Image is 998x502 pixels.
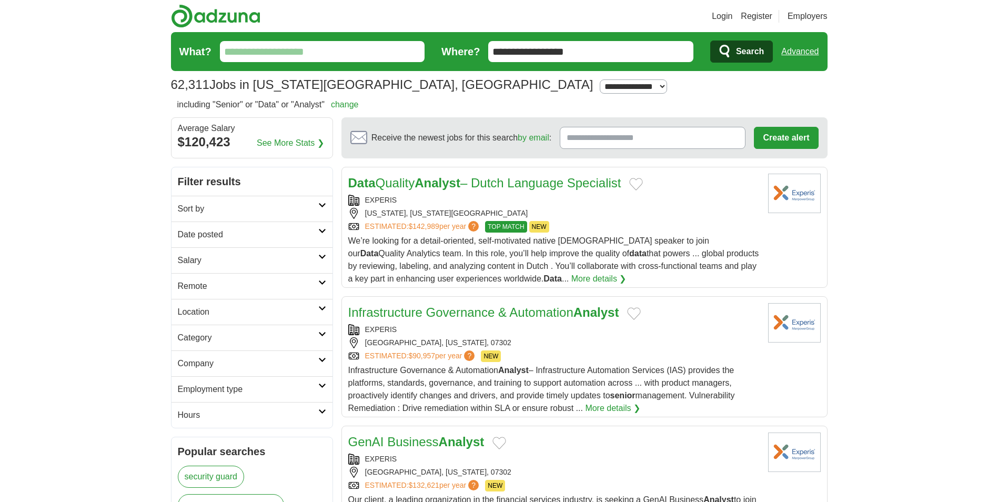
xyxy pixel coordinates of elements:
h2: Sort by [178,203,318,215]
span: ? [468,480,479,490]
span: $132,621 [408,481,439,489]
span: NEW [529,221,549,233]
a: security guard [178,466,245,488]
a: See More Stats ❯ [257,137,324,149]
a: Company [172,350,332,376]
button: Create alert [754,127,818,149]
h2: Company [178,357,318,370]
span: Search [736,41,764,62]
button: Add to favorite jobs [627,307,641,320]
a: More details ❯ [585,402,640,415]
a: Location [172,299,332,325]
a: Hours [172,402,332,428]
a: Date posted [172,222,332,247]
strong: Analyst [439,435,485,449]
a: EXPERIS [365,196,397,204]
h2: Hours [178,409,318,421]
strong: data [629,249,647,258]
strong: Analyst [498,366,529,375]
span: $90,957 [408,352,435,360]
button: Add to favorite jobs [492,437,506,449]
img: Adzuna logo [171,4,260,28]
a: GenAI BusinessAnalyst [348,435,485,449]
a: Employers [788,10,828,23]
h2: Remote [178,280,318,293]
h2: including "Senior" or "Data" or "Analyst" [177,98,359,111]
img: Experis logo [768,174,821,213]
a: ESTIMATED:$142,989per year? [365,221,481,233]
div: $120,423 [178,133,326,152]
a: Register [741,10,772,23]
h2: Salary [178,254,318,267]
span: We’re looking for a detail-oriented, self-motivated native [DEMOGRAPHIC_DATA] speaker to join our... [348,236,759,283]
span: NEW [481,350,501,362]
a: Category [172,325,332,350]
button: Add to favorite jobs [629,178,643,190]
a: Infrastructure Governance & AutomationAnalyst [348,305,619,319]
h2: Popular searches [178,444,326,459]
a: DataQualityAnalyst– Dutch Language Specialist [348,176,621,190]
a: Remote [172,273,332,299]
strong: Analyst [573,305,619,319]
span: ? [468,221,479,232]
span: TOP MATCH [485,221,527,233]
a: ESTIMATED:$90,957per year? [365,350,477,362]
h1: Jobs in [US_STATE][GEOGRAPHIC_DATA], [GEOGRAPHIC_DATA] [171,77,593,92]
a: Login [712,10,732,23]
span: NEW [485,480,505,491]
strong: senior [610,391,636,400]
a: ESTIMATED:$132,621per year? [365,480,481,491]
strong: Analyst [415,176,460,190]
h2: Filter results [172,167,332,196]
h2: Category [178,332,318,344]
span: $142,989 [408,222,439,230]
a: by email [518,133,549,142]
strong: Data [360,249,379,258]
a: More details ❯ [571,273,627,285]
a: change [331,100,359,109]
div: [US_STATE], [US_STATE][GEOGRAPHIC_DATA] [348,208,760,219]
h2: Date posted [178,228,318,241]
div: [GEOGRAPHIC_DATA], [US_STATE], 07302 [348,467,760,478]
a: Sort by [172,196,332,222]
a: Advanced [781,41,819,62]
span: 62,311 [171,75,209,94]
div: [GEOGRAPHIC_DATA], [US_STATE], 07302 [348,337,760,348]
div: Average Salary [178,124,326,133]
h2: Location [178,306,318,318]
strong: Data [543,274,562,283]
label: What? [179,44,211,59]
a: EXPERIS [365,325,397,334]
label: Where? [441,44,480,59]
a: Employment type [172,376,332,402]
span: Receive the newest jobs for this search : [371,132,551,144]
img: Experis logo [768,303,821,343]
a: Salary [172,247,332,273]
button: Search [710,41,773,63]
a: EXPERIS [365,455,397,463]
img: Experis logo [768,433,821,472]
span: Infrastructure Governance & Automation – Infrastructure Automation Services (IAS) provides the pl... [348,366,735,413]
span: ? [464,350,475,361]
strong: Data [348,176,376,190]
h2: Employment type [178,383,318,396]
